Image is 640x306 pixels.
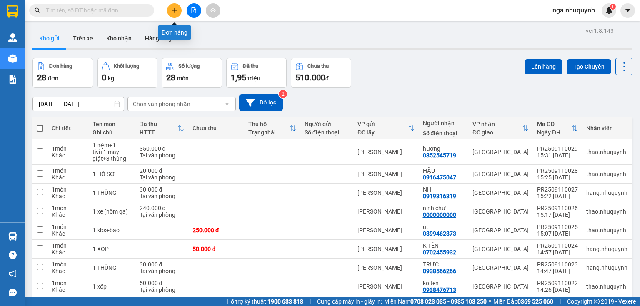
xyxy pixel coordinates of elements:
div: 1 món [52,242,84,249]
div: út [423,224,464,230]
div: 0852545719 [423,152,456,159]
div: 1 món [52,186,84,193]
div: hang.nhuquynh [586,264,627,271]
img: solution-icon [8,75,17,84]
svg: open [224,101,230,107]
div: Tên món [92,121,131,127]
div: 1 THÙNG [92,189,131,196]
div: 50.000 đ [192,246,240,252]
span: Hỗ trợ kỹ thuật: [227,297,303,306]
span: plus [172,7,177,13]
span: message [9,289,17,296]
button: Hàng đã giao [138,28,187,48]
div: HTTT [140,129,177,136]
div: thao.nhuquynh [586,283,627,290]
div: ver 1.8.143 [586,26,614,35]
div: NHI [423,186,464,193]
span: file-add [191,7,197,13]
div: 1 xốp [92,283,131,290]
div: PR2509110023 [537,261,578,268]
button: Kho nhận [100,28,138,48]
div: 250.000 đ [192,227,240,234]
div: ĐC lấy [357,129,407,136]
img: logo-vxr [7,5,18,18]
div: 0938566266 [423,268,456,274]
th: Toggle SortBy [468,117,533,139]
div: 1 món [52,224,84,230]
div: 14:26 [DATE] [537,286,578,293]
div: Mã GD [537,121,571,127]
div: PR2509110028 [537,167,578,174]
button: Tạo Chuyến [567,59,611,74]
div: PR2509110026 [537,205,578,211]
button: Lên hàng [525,59,562,74]
span: món [177,75,189,82]
span: 1,95 [231,72,246,82]
img: warehouse-icon [8,232,17,241]
div: Tại văn phòng [140,193,184,199]
div: 350.000 đ [140,145,184,152]
sup: 2 [279,90,287,98]
div: Đơn hàng [49,63,72,69]
div: thao.nhuquynh [586,227,627,234]
div: 20.000 đ [140,167,184,174]
span: copyright [594,299,600,304]
div: [GEOGRAPHIC_DATA] [472,283,529,290]
div: 15:17 [DATE] [537,211,578,218]
div: 240.000 đ [140,205,184,211]
div: Số điện thoại [305,129,349,136]
div: 14:57 [DATE] [537,249,578,256]
div: hang.nhuquynh [586,189,627,196]
div: ninh chữ [423,205,464,211]
div: Khác [52,249,84,256]
div: [PERSON_NAME] [357,171,414,177]
div: PR2509110027 [537,186,578,193]
div: Chưa thu [307,63,329,69]
div: HẬU [423,167,464,174]
div: Số lượng [178,63,200,69]
div: 1 món [52,145,84,152]
div: Chưa thu [192,125,240,132]
button: Số lượng28món [162,58,222,88]
div: Người gửi [305,121,349,127]
div: [PERSON_NAME] [357,283,414,290]
div: [PERSON_NAME] [357,246,414,252]
div: 1 xe (hôm qa) [92,208,131,215]
div: [PERSON_NAME] [357,208,414,215]
div: Khối lượng [114,63,139,69]
div: Ngày ĐH [537,129,571,136]
div: 1 món [52,280,84,286]
div: [GEOGRAPHIC_DATA] [472,246,529,252]
div: Ghi chú [92,129,131,136]
div: [GEOGRAPHIC_DATA] [472,189,529,196]
span: Miền Nam [384,297,487,306]
span: 0 [102,72,106,82]
div: [GEOGRAPHIC_DATA] [472,264,529,271]
div: PR2509110025 [537,224,578,230]
span: ⚪️ [489,300,491,303]
div: Khác [52,230,84,237]
div: 0916475047 [423,174,456,181]
div: 15:07 [DATE] [537,230,578,237]
th: Toggle SortBy [353,117,418,139]
button: Đã thu1,95 triệu [226,58,287,88]
div: Nhân viên [586,125,627,132]
div: 1 món [52,167,84,174]
span: search [35,7,40,13]
button: Chưa thu510.000đ [291,58,351,88]
strong: 0369 525 060 [517,298,553,305]
span: đơn [48,75,58,82]
div: Khác [52,193,84,199]
div: PR2509110029 [537,145,578,152]
button: Bộ lọc [239,94,283,111]
th: Toggle SortBy [533,117,582,139]
span: Cung cấp máy in - giấy in: [317,297,382,306]
button: file-add [187,3,201,18]
span: 1 [611,4,614,10]
div: 14:47 [DATE] [537,268,578,274]
sup: 1 [610,4,616,10]
div: PR2509110024 [537,242,578,249]
div: 1 THÙNG [92,264,131,271]
div: [PERSON_NAME] [357,227,414,234]
div: 0938476713 [423,286,456,293]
